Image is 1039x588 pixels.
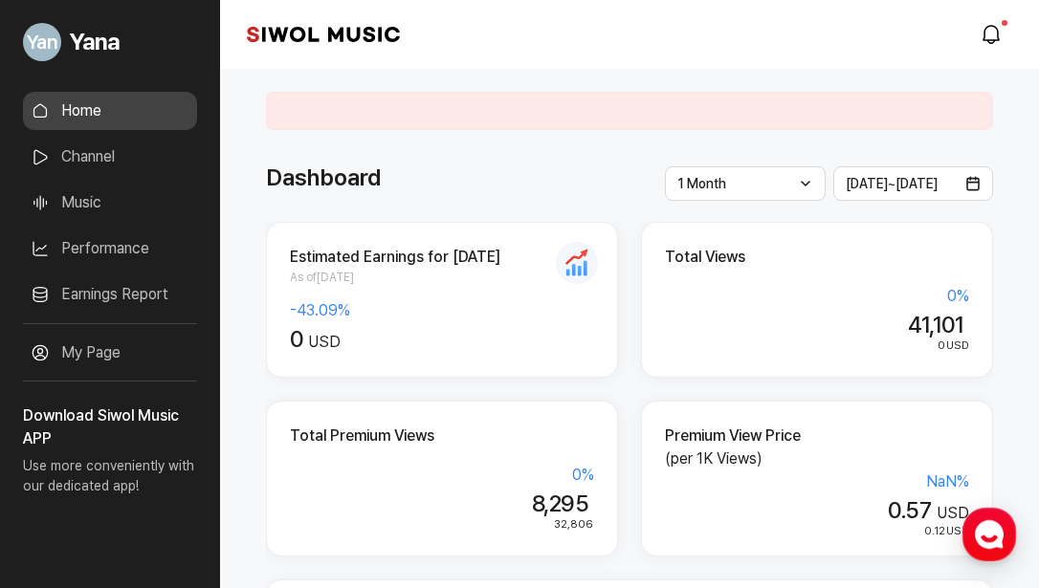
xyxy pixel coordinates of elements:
span: 8,295 [532,490,588,517]
div: 0 % [290,464,594,487]
span: 0 [938,338,945,352]
p: (per 1K Views) [665,447,969,470]
a: My Page [23,334,197,372]
div: NaN % [665,470,969,493]
span: 0.57 [888,496,931,524]
div: USD [665,523,969,540]
span: [DATE] ~ [DATE] [846,176,938,191]
div: USD [665,497,969,525]
a: Go to My Profile [23,15,197,69]
h2: Total Premium Views [290,425,594,447]
a: Music [23,184,197,222]
div: USD [665,338,969,355]
a: Performance [23,229,197,268]
span: 41,101 [908,311,963,338]
span: Yana [69,25,120,59]
span: 0.12 [924,524,945,537]
p: Use more conveniently with our dedicated app! [23,450,197,512]
h1: Dashboard [266,161,381,195]
h2: Total Views [665,246,969,269]
span: 0 [290,325,302,353]
a: FAQ [23,380,197,418]
a: Earnings Report [23,275,197,314]
a: Channel [23,138,197,176]
span: 32,806 [554,517,593,531]
div: -43.09 % [290,299,594,322]
a: Home [23,92,197,130]
div: 0 % [665,285,969,308]
button: [DATE]~[DATE] [833,166,994,201]
h3: Download Siwol Music APP [23,404,197,450]
h2: Premium View Price [665,425,969,447]
span: 1 Month [677,176,726,191]
a: modal.notifications [974,15,1012,54]
div: USD [290,326,594,354]
h2: Estimated Earnings for [DATE] [290,246,594,269]
span: As of [DATE] [290,269,594,286]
